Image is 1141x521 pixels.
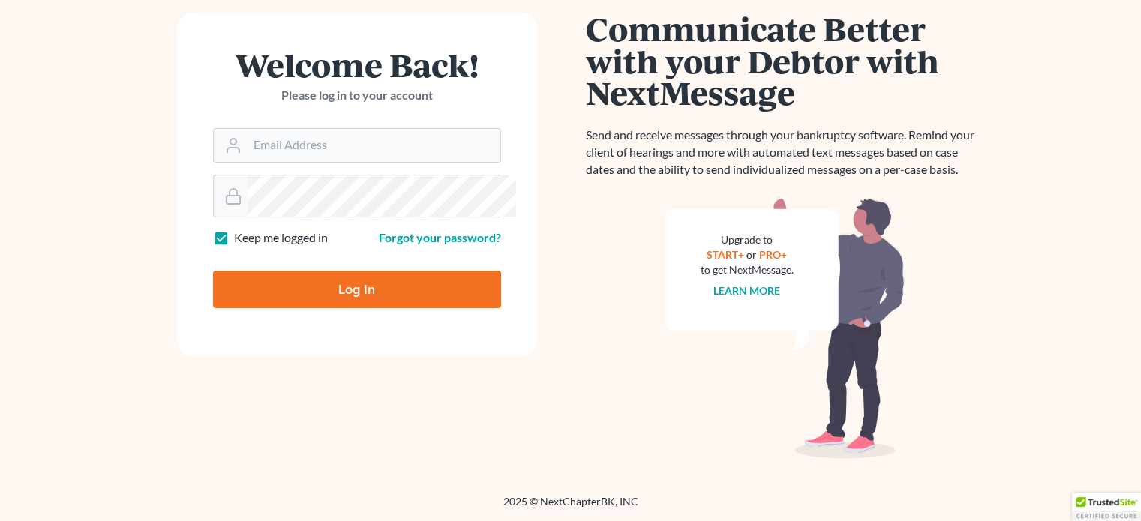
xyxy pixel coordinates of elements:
[701,232,794,247] div: Upgrade to
[248,129,500,162] input: Email Address
[746,248,757,261] span: or
[759,248,787,261] a: PRO+
[586,13,983,109] h1: Communicate Better with your Debtor with NextMessage
[707,248,744,261] a: START+
[586,127,983,178] p: Send and receive messages through your bankruptcy software. Remind your client of hearings and mo...
[701,262,794,277] div: to get NextMessage.
[143,494,998,521] div: 2025 © NextChapterBK, INC
[213,87,501,104] p: Please log in to your account
[665,196,905,459] img: nextmessage_bg-59042aed3d76b12b5cd301f8e5b87938c9018125f34e5fa2b7a6b67550977c72.svg
[213,49,501,81] h1: Welcome Back!
[234,229,328,247] label: Keep me logged in
[213,271,501,308] input: Log In
[1072,493,1141,521] div: TrustedSite Certified
[713,284,780,297] a: Learn more
[379,230,501,244] a: Forgot your password?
